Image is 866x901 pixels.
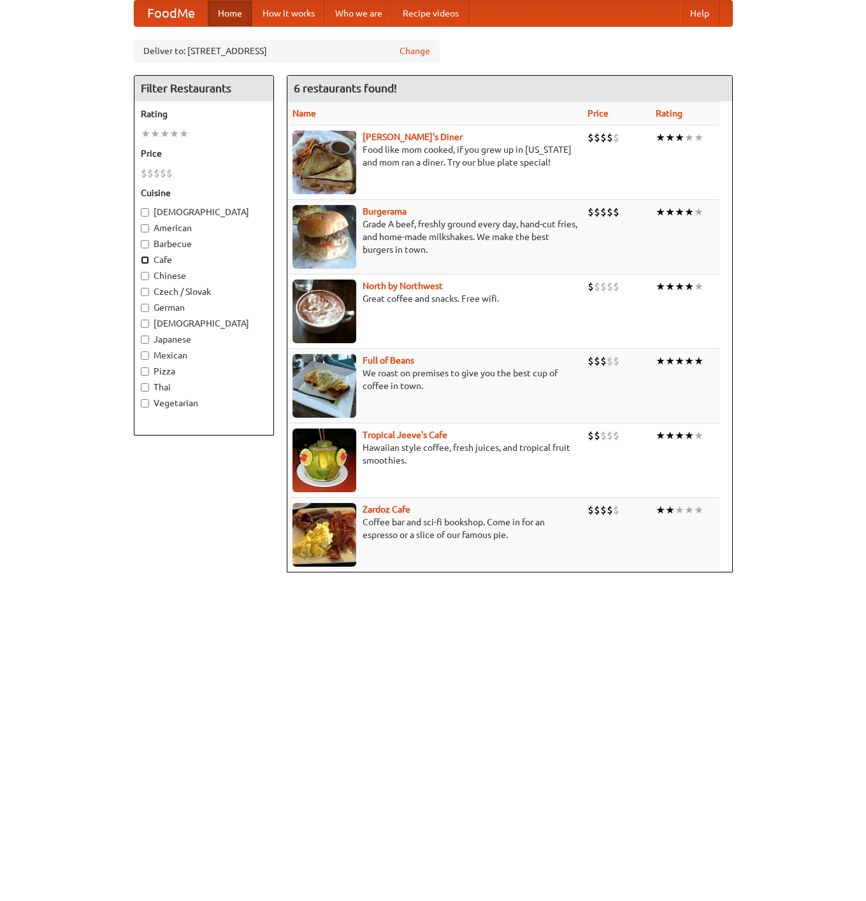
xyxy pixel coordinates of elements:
[141,127,150,141] li: ★
[363,206,407,216] a: Burgerama
[141,336,149,344] input: Japanese
[600,354,607,368] li: $
[141,285,267,298] label: Czech / Slovak
[170,127,179,141] li: ★
[141,320,149,328] input: [DEMOGRAPHIC_DATA]
[665,280,675,294] li: ★
[292,292,577,305] p: Great coffee and snacks. Free wifi.
[694,429,704,443] li: ★
[292,441,577,467] p: Hawaiian style coffee, fresh juices, and tropical fruit smoothies.
[141,304,149,312] input: German
[325,1,393,26] a: Who we are
[613,503,619,517] li: $
[588,131,594,145] li: $
[141,349,267,362] label: Mexican
[665,205,675,219] li: ★
[160,127,170,141] li: ★
[141,399,149,408] input: Vegetarian
[141,272,149,280] input: Chinese
[141,253,267,266] label: Cafe
[141,240,149,248] input: Barbecue
[600,280,607,294] li: $
[292,516,577,541] p: Coffee bar and sci-fi bookshop. Come in for an espresso or a slice of our famous pie.
[607,131,613,145] li: $
[675,131,684,145] li: ★
[684,131,694,145] li: ★
[141,222,267,234] label: American
[594,131,600,145] li: $
[613,429,619,443] li: $
[656,205,665,219] li: ★
[594,503,600,517] li: $
[600,131,607,145] li: $
[684,354,694,368] li: ★
[588,205,594,219] li: $
[613,205,619,219] li: $
[141,238,267,250] label: Barbecue
[141,108,267,120] h5: Rating
[292,218,577,256] p: Grade A beef, freshly ground every day, hand-cut fries, and home-made milkshakes. We make the bes...
[141,208,149,216] input: [DEMOGRAPHIC_DATA]
[694,280,704,294] li: ★
[134,76,273,101] h4: Filter Restaurants
[141,397,267,409] label: Vegetarian
[675,354,684,368] li: ★
[600,503,607,517] li: $
[675,429,684,443] li: ★
[680,1,719,26] a: Help
[166,166,173,180] li: $
[607,354,613,368] li: $
[665,503,675,517] li: ★
[252,1,325,26] a: How it works
[141,256,149,264] input: Cafe
[134,1,208,26] a: FoodMe
[400,45,430,57] a: Change
[613,280,619,294] li: $
[134,39,440,62] div: Deliver to: [STREET_ADDRESS]
[656,354,665,368] li: ★
[684,503,694,517] li: ★
[141,269,267,282] label: Chinese
[363,355,414,365] a: Full of Beans
[665,354,675,368] li: ★
[600,205,607,219] li: $
[588,354,594,368] li: $
[588,429,594,443] li: $
[141,317,267,330] label: [DEMOGRAPHIC_DATA]
[588,108,609,118] a: Price
[292,108,316,118] a: Name
[694,354,704,368] li: ★
[588,280,594,294] li: $
[141,383,149,392] input: Thai
[656,429,665,443] li: ★
[607,205,613,219] li: $
[141,367,149,376] input: Pizza
[208,1,252,26] a: Home
[665,429,675,443] li: ★
[141,206,267,218] label: [DEMOGRAPHIC_DATA]
[141,351,149,360] input: Mexican
[363,430,447,440] a: Tropical Jeeve's Cafe
[675,503,684,517] li: ★
[588,503,594,517] li: $
[665,131,675,145] li: ★
[141,301,267,314] label: German
[292,503,356,567] img: zardoz.jpg
[160,166,166,180] li: $
[141,333,267,346] label: Japanese
[292,280,356,343] img: north.jpg
[141,365,267,378] label: Pizza
[675,205,684,219] li: ★
[141,224,149,232] input: American
[363,281,443,291] b: North by Northwest
[694,503,704,517] li: ★
[694,205,704,219] li: ★
[363,132,463,142] a: [PERSON_NAME]'s Diner
[393,1,469,26] a: Recipe videos
[141,187,267,199] h5: Cuisine
[292,131,356,194] img: sallys.jpg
